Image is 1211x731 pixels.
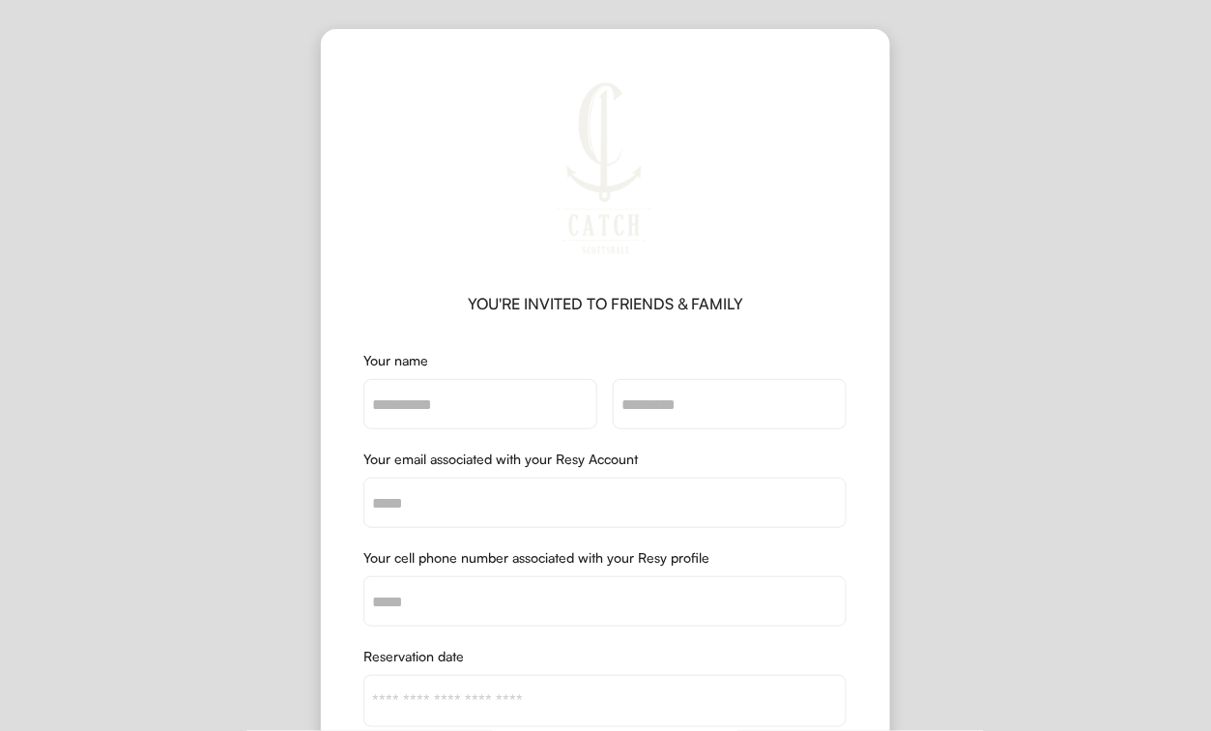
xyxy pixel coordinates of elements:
div: Your name [363,354,847,367]
div: YOU'RE INVITED TO FRIENDS & FAMILY [468,296,743,311]
div: Your email associated with your Resy Account [363,453,847,466]
div: Reservation date [363,650,847,663]
img: CATCH%20SCOTTSDALE_Logo%20Only.png [509,72,703,265]
div: Your cell phone number associated with your Resy profile [363,551,847,565]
